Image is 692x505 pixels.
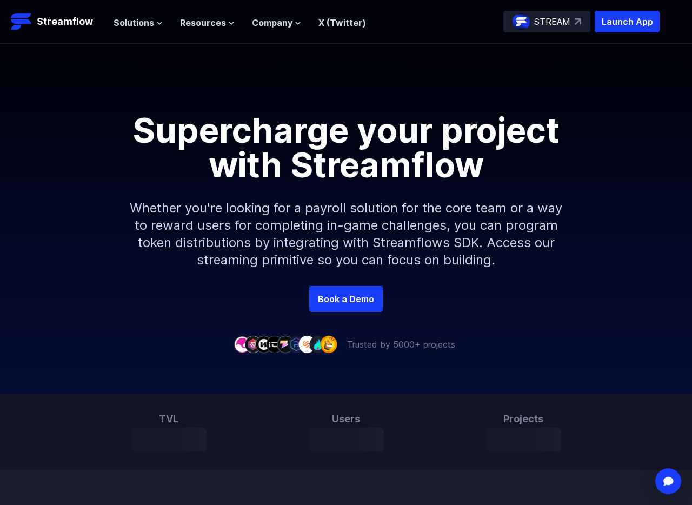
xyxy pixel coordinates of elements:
[277,336,294,353] img: company-5
[485,411,561,427] h3: Projects
[103,113,589,182] h1: Supercharge your project with Streamflow
[309,336,327,353] img: company-8
[318,17,366,28] a: X (Twitter)
[252,16,292,29] span: Company
[308,411,384,427] h3: Users
[180,16,226,29] span: Resources
[114,16,154,29] span: Solutions
[534,15,570,28] p: STREAM
[595,11,660,32] button: Launch App
[575,18,581,25] img: top-right-arrow.svg
[309,286,383,312] a: Book a Demo
[288,336,305,353] img: company-6
[513,13,530,30] img: streamflow-logo-circle.png
[252,16,301,29] button: Company
[11,11,32,32] img: Streamflow Logo
[37,14,93,29] p: Streamflow
[234,336,251,353] img: company-1
[503,11,590,32] a: STREAM
[255,336,272,353] img: company-3
[114,16,163,29] button: Solutions
[655,468,681,494] div: Open Intercom Messenger
[347,338,455,351] p: Trusted by 5000+ projects
[320,336,337,353] img: company-9
[131,411,207,427] h3: TVL
[180,16,235,29] button: Resources
[266,336,283,353] img: company-4
[11,11,103,32] a: Streamflow
[114,182,578,286] p: Whether you're looking for a payroll solution for the core team or a way to reward users for comp...
[298,336,316,353] img: company-7
[244,336,262,353] img: company-2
